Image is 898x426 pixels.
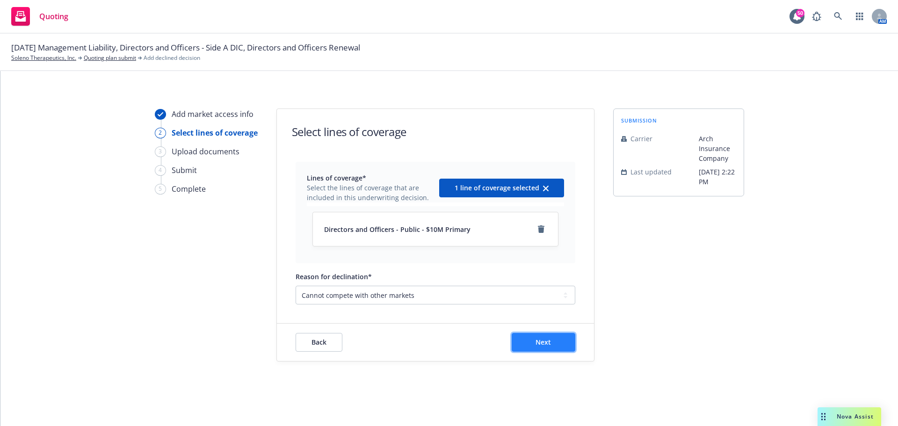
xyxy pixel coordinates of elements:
[536,338,551,347] span: Next
[796,9,804,17] div: 50
[630,134,652,144] span: Carrier
[311,338,326,347] span: Back
[296,333,342,352] button: Back
[292,124,406,139] h1: Select lines of coverage
[324,224,471,234] span: Directors and Officers - Public - $10M Primary
[455,183,539,192] span: 1 line of coverage selected
[307,183,434,202] span: Select the lines of coverage that are included in this underwriting decision.
[307,173,434,183] span: Lines of coverage*
[512,333,575,352] button: Next
[630,167,672,177] span: Last updated
[296,272,372,281] span: Reason for declination*
[144,54,200,62] span: Add declined decision
[818,407,881,426] button: Nova Assist
[172,183,206,195] div: Complete
[699,134,736,163] span: Arch Insurance Company
[155,146,166,157] div: 3
[155,128,166,138] div: 2
[11,42,360,54] span: [DATE] Management Liability, Directors and Officers - Side A DIC, Directors and Officers Renewal
[155,165,166,176] div: 4
[11,54,76,62] a: Soleno Therapeutics, Inc.
[621,116,657,124] span: submission
[155,184,166,195] div: 5
[837,412,874,420] span: Nova Assist
[536,224,547,235] a: remove
[850,7,869,26] a: Switch app
[172,127,258,138] div: Select lines of coverage
[172,165,197,176] div: Submit
[172,108,253,120] div: Add market access info
[172,146,239,157] div: Upload documents
[84,54,136,62] a: Quoting plan submit
[818,407,829,426] div: Drag to move
[829,7,847,26] a: Search
[39,13,68,20] span: Quoting
[439,179,564,197] button: 1 line of coverage selectedclear selection
[699,167,736,187] span: [DATE] 2:22 PM
[543,186,549,191] svg: clear selection
[807,7,826,26] a: Report a Bug
[7,3,72,29] a: Quoting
